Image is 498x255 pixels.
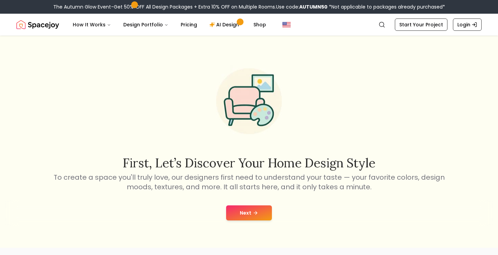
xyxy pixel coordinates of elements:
[16,18,59,31] a: Spacejoy
[282,21,291,29] img: United States
[248,18,272,31] a: Shop
[52,156,446,170] h2: First, let’s discover your home design style
[52,173,446,192] p: To create a space you'll truly love, our designers first need to understand your taste — your fav...
[453,18,482,31] a: Login
[175,18,203,31] a: Pricing
[395,18,447,31] a: Start Your Project
[16,18,59,31] img: Spacejoy Logo
[53,3,445,10] div: The Autumn Glow Event-Get 50% OFF All Design Packages + Extra 10% OFF on Multiple Rooms.
[118,18,174,31] button: Design Portfolio
[16,14,482,36] nav: Global
[226,205,272,220] button: Next
[205,58,293,145] img: Start Style Quiz Illustration
[276,3,328,10] span: Use code:
[67,18,272,31] nav: Main
[67,18,116,31] button: How It Works
[299,3,328,10] b: AUTUMN50
[204,18,247,31] a: AI Design
[328,3,445,10] span: *Not applicable to packages already purchased*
